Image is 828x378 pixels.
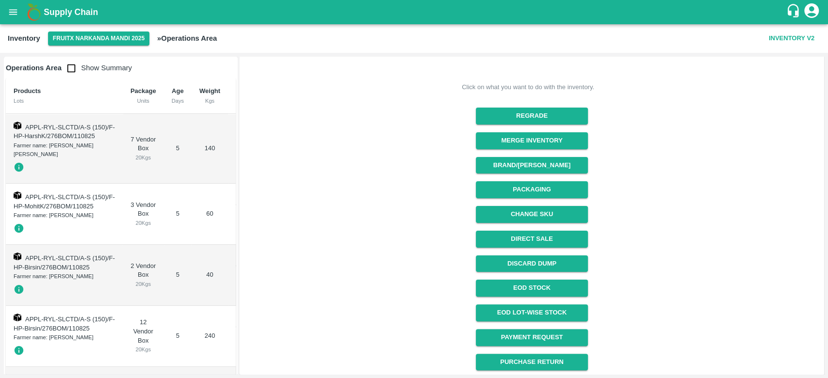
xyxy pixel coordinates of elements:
[206,210,213,217] span: 60
[164,114,192,184] td: 5
[62,64,132,72] span: Show Summary
[476,206,588,223] button: Change SKU
[130,135,156,162] div: 7 Vendor Box
[462,82,594,92] div: Click on what you want to do with the inventory.
[24,2,44,22] img: logo
[2,1,24,23] button: open drawer
[164,245,192,306] td: 5
[14,141,115,159] div: Farmer name: [PERSON_NAME] [PERSON_NAME]
[172,96,184,105] div: Days
[14,122,21,129] img: box
[14,314,21,321] img: box
[803,2,820,22] div: account of current user
[765,30,818,47] button: Inventory V2
[130,96,156,105] div: Units
[476,132,588,149] button: Merge Inventory
[130,219,156,227] div: 20 Kgs
[8,34,40,42] b: Inventory
[476,354,588,371] button: Purchase Return
[44,5,786,19] a: Supply Chain
[205,144,215,152] span: 140
[476,157,588,174] button: Brand/[PERSON_NAME]
[14,254,115,271] span: APPL-RYL-SLCTD/A-S (150)/F-HP-Birsin/276BOM/110825
[14,211,115,220] div: Farmer name: [PERSON_NAME]
[44,7,98,17] b: Supply Chain
[130,262,156,289] div: 2 Vendor Box
[172,87,184,94] b: Age
[157,34,217,42] b: » Operations Area
[48,31,149,46] button: Select DC
[14,124,115,140] span: APPL-RYL-SLCTD/A-S (150)/F-HP-HarshK/276BOM/110825
[476,304,588,321] a: EOD Lot-wise Stock
[476,329,588,346] a: Payment Request
[476,108,588,125] button: Regrade
[206,271,213,278] span: 40
[130,345,156,354] div: 20 Kgs
[14,96,115,105] div: Lots
[199,87,220,94] b: Weight
[476,280,588,297] a: EOD Stock
[130,318,156,354] div: 12 Vendor Box
[14,315,115,332] span: APPL-RYL-SLCTD/A-S (150)/F-HP-Birsin/276BOM/110825
[164,306,192,367] td: 5
[6,64,62,72] b: Operations Area
[130,87,156,94] b: Package
[130,153,156,162] div: 20 Kgs
[476,181,588,198] button: Packaging
[786,3,803,21] div: customer-support
[205,332,215,339] span: 240
[14,252,21,260] img: box
[14,193,115,210] span: APPL-RYL-SLCTD/A-S (150)/F-HP-MohitK/276BOM/110825
[130,280,156,288] div: 20 Kgs
[164,184,192,245] td: 5
[14,272,115,281] div: Farmer name: [PERSON_NAME]
[14,191,21,199] img: box
[476,255,588,272] button: Discard Dump
[476,231,588,248] button: Direct Sale
[14,87,41,94] b: Products
[130,201,156,228] div: 3 Vendor Box
[14,333,115,342] div: Farmer name: [PERSON_NAME]
[199,96,220,105] div: Kgs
